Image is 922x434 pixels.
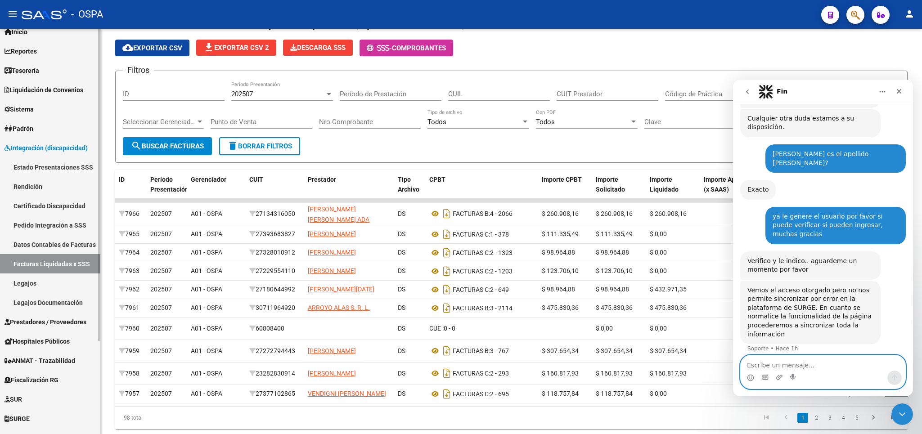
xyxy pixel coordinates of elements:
[4,394,22,404] span: SUR
[650,286,687,293] span: $ 432.971,35
[308,304,370,311] span: ARROYO ALAS S. R. L.
[429,325,444,332] span: CUE :
[453,210,490,217] span: FACTURAS B:
[733,80,913,396] iframe: Intercom live chat
[249,368,301,379] div: 23282830914
[704,176,753,193] span: Importe Aplicado (x SAAS)
[308,176,336,183] span: Prestador
[596,304,633,311] span: $ 475.830,36
[119,247,143,258] div: 7964
[4,336,70,346] span: Hospitales Públicos
[865,413,882,423] a: go to next page
[398,176,419,193] span: Tipo Archivo
[227,142,292,150] span: Borrar Filtros
[441,344,453,358] i: Descargar documento
[592,170,646,210] datatable-header-cell: Importe Solicitado
[811,413,822,423] a: 2
[429,176,445,183] span: CPBT
[453,249,490,256] span: FACTURAS C:
[453,231,490,238] span: FACTURAS C:
[542,304,579,311] span: $ 475.830,36
[119,323,143,334] div: 7960
[122,44,182,52] span: Exportar CSV
[196,40,276,56] button: Exportar CSV 2
[596,325,613,332] span: $ 0,00
[441,301,453,315] i: Descargar documento
[308,347,356,354] span: [PERSON_NAME]
[308,267,356,274] span: [PERSON_NAME]
[231,90,253,98] span: 202507
[308,286,374,293] span: [PERSON_NAME][DATE]
[4,124,33,134] span: Padrón
[453,304,490,312] span: FACTURAS B:
[191,249,222,256] span: A01 - OSPA
[249,389,301,399] div: 27377102865
[891,403,913,425] iframe: Intercom live chat
[596,210,633,217] span: $ 260.908,16
[650,347,687,354] span: $ 307.654,34
[542,390,579,397] span: $ 118.757,84
[453,370,490,377] span: FACTURAS C:
[4,85,83,95] span: Liquidación de Convenios
[429,206,535,221] div: 4 - 2066
[203,44,269,52] span: Exportar CSV 2
[119,389,143,399] div: 7957
[441,387,453,401] i: Descargar documento
[191,325,222,332] span: A01 - OSPA
[542,230,579,237] span: $ 111.335,49
[821,390,858,397] span: $ 118.757,84
[542,286,575,293] span: $ 98.964,88
[885,413,902,423] a: go to last page
[191,304,222,311] span: A01 - OSPA
[150,370,172,377] span: 202507
[131,142,204,150] span: Buscar Facturas
[119,229,143,239] div: 7965
[115,40,189,56] button: Exportar CSV
[904,9,915,19] mat-icon: person
[650,210,687,217] span: $ 260.908,16
[150,176,189,193] span: Período Presentación
[429,323,535,334] div: 0 - 0
[453,347,490,354] span: FACTURAS B:
[596,249,629,256] span: $ 98.964,88
[115,407,272,429] div: 98 total
[797,413,808,423] a: 1
[249,323,301,334] div: 60808400
[392,44,446,52] span: Comprobantes
[650,390,667,397] span: $ 0,00
[542,176,582,183] span: Importe CPBT
[191,210,222,217] span: A01 - OSPA
[249,284,301,295] div: 27180644992
[596,267,633,274] span: $ 123.706,10
[191,390,222,397] span: A01 - OSPA
[119,346,143,356] div: 7959
[453,286,490,293] span: FACTURAS C:
[150,304,172,311] span: 202507
[308,390,386,397] span: VENDIGNI [PERSON_NAME]
[426,170,538,210] datatable-header-cell: CPBT
[596,347,633,354] span: $ 307.654,34
[131,140,142,151] mat-icon: search
[398,370,405,377] span: DS
[304,170,394,210] datatable-header-cell: Prestador
[453,390,490,398] span: FACTURAS C:
[596,286,629,293] span: $ 98.964,88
